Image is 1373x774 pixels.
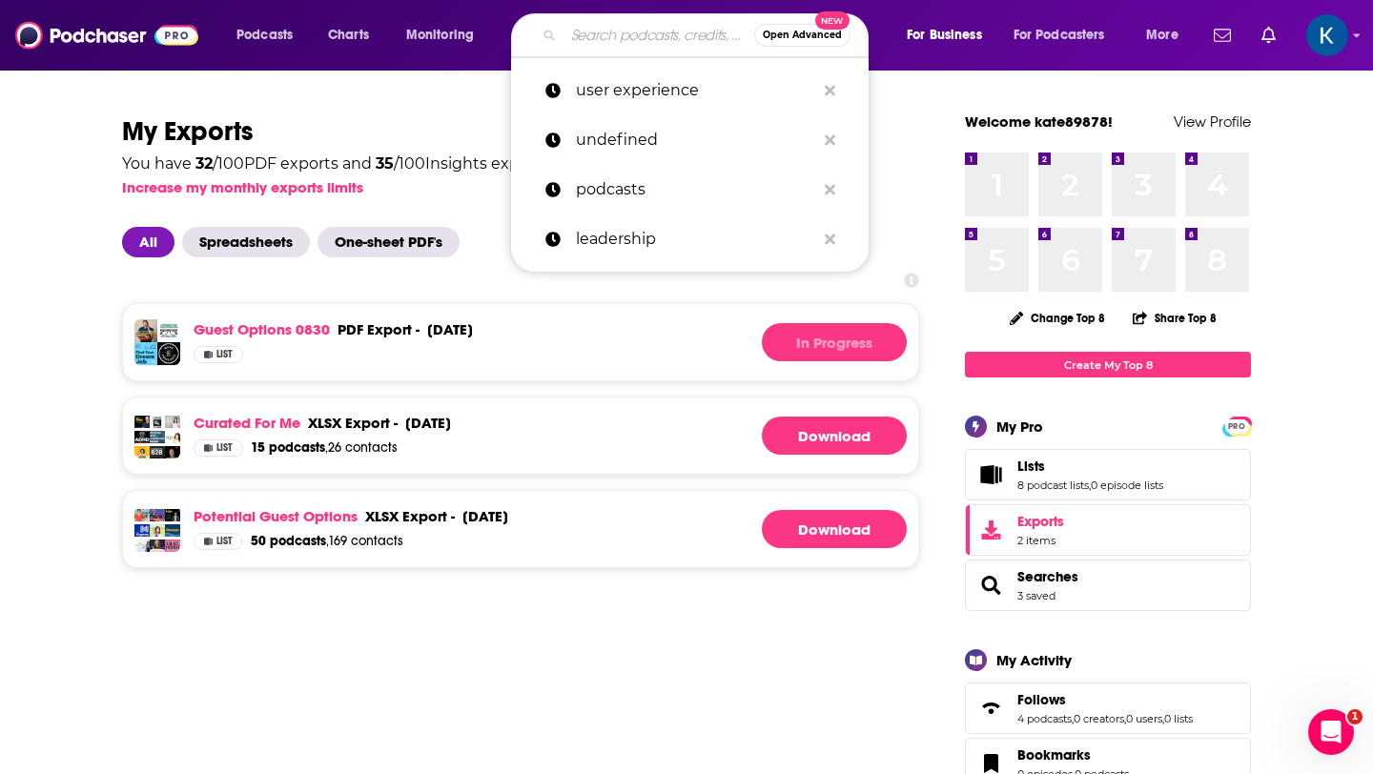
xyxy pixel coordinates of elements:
[511,165,869,214] a: podcasts
[406,22,474,49] span: Monitoring
[576,165,815,214] p: podcasts
[308,414,398,432] div: export -
[1146,22,1178,49] span: More
[754,24,850,47] button: Open AdvancedNew
[1124,712,1126,725] span: ,
[122,227,174,257] span: All
[907,22,982,49] span: For Business
[134,524,150,540] img: Women at Work
[194,320,330,338] a: guest options 0830
[1001,20,1133,51] button: open menu
[165,509,180,524] img: The Guiding Voice
[1254,19,1283,51] a: Show notifications dropdown
[996,418,1043,436] div: My Pro
[251,439,325,456] span: 15 podcasts
[194,414,300,432] a: Curated for me
[1132,299,1218,336] button: Share Top 8
[251,533,403,550] a: 50 podcasts,169 contacts
[893,20,1006,51] button: open menu
[1017,479,1089,492] a: 8 podcast lists
[1017,458,1045,475] span: Lists
[157,342,180,365] img: Being Freelance
[134,342,157,365] img: Find Your Dream Job: Insider Tips for Finding Work, Advancing your Career, and Loving Your Job
[134,319,157,342] img: Your Virtual Upline Podcast
[223,20,318,51] button: open menu
[972,695,1010,722] a: Follows
[965,560,1251,611] span: Searches
[134,509,150,524] img: Bossed Up
[965,682,1251,734] span: Follows
[462,507,508,525] div: [DATE]
[1017,691,1193,708] a: Follows
[150,446,165,461] img: Leaders of B2B Podcast - Interviews on Business Leadership, B2B Sales, B2B Marketing and Revenue ...
[972,517,1010,543] span: Exports
[182,227,310,257] span: Spreadsheets
[1017,458,1163,475] a: Lists
[316,20,380,51] a: Charts
[965,504,1251,556] a: Exports
[251,533,326,549] span: 50 podcasts
[15,17,198,53] img: Podchaser - Follow, Share and Rate Podcasts
[762,510,907,548] a: Generating File
[338,320,363,338] span: PDF
[1014,22,1105,49] span: For Podcasters
[1017,568,1078,585] a: Searches
[150,509,165,524] img: The Impulsive Thinker
[576,66,815,115] p: user experience
[122,156,578,172] div: You have / 100 PDF exports and / 100 Insights exports left
[1225,419,1248,434] span: PRO
[393,20,499,51] button: open menu
[308,414,341,432] span: xlsx
[150,431,165,446] img: Strategy and Leadership Podcast
[965,112,1113,131] a: Welcome kate89878!
[122,178,363,196] button: Increase my monthly exports limits
[157,319,180,342] img: A Productive Conversation
[376,154,394,173] span: 35
[134,416,150,431] img: The Inner Chief
[216,537,233,546] span: List
[998,306,1117,330] button: Change Top 8
[134,431,150,446] img: ADHD reWired
[1306,14,1348,56] img: User Profile
[427,320,473,338] div: [DATE]
[763,31,842,40] span: Open Advanced
[194,507,358,525] a: Potential Guest Options
[251,439,398,457] a: 15 podcasts,26 contacts
[972,572,1010,599] a: Searches
[1017,746,1129,764] a: Bookmarks
[511,115,869,165] a: undefined
[1089,479,1091,492] span: ,
[236,22,293,49] span: Podcasts
[1206,19,1239,51] a: Show notifications dropdown
[165,416,180,431] img: You Belong in the C-Suite
[511,214,869,264] a: leadership
[1017,712,1072,725] a: 4 podcasts
[122,114,919,149] h1: My Exports
[1017,513,1064,530] span: Exports
[1162,712,1164,725] span: ,
[1017,589,1055,602] a: 3 saved
[1133,20,1202,51] button: open menu
[122,227,182,257] button: All
[328,22,369,49] span: Charts
[165,540,180,555] img: Badass Women at Any Age
[318,227,460,257] span: One-sheet PDF's
[576,214,815,264] p: leadership
[216,443,233,453] span: List
[965,352,1251,377] a: Create My Top 8
[1164,712,1193,725] a: 0 lists
[1072,712,1074,725] span: ,
[338,320,420,338] div: export -
[511,66,869,115] a: user experience
[150,416,165,431] img: Attention Talk Radio
[165,431,180,446] img: The Business of Thinking Big
[182,227,318,257] button: Spreadsheets
[165,524,180,540] img: The Current
[1308,709,1354,755] iframe: Intercom live chat
[1306,14,1348,56] span: Logged in as kate89878
[1017,746,1091,764] span: Bookmarks
[1347,709,1363,724] span: 1
[134,540,150,555] img: Life, Mastered with Molly Claire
